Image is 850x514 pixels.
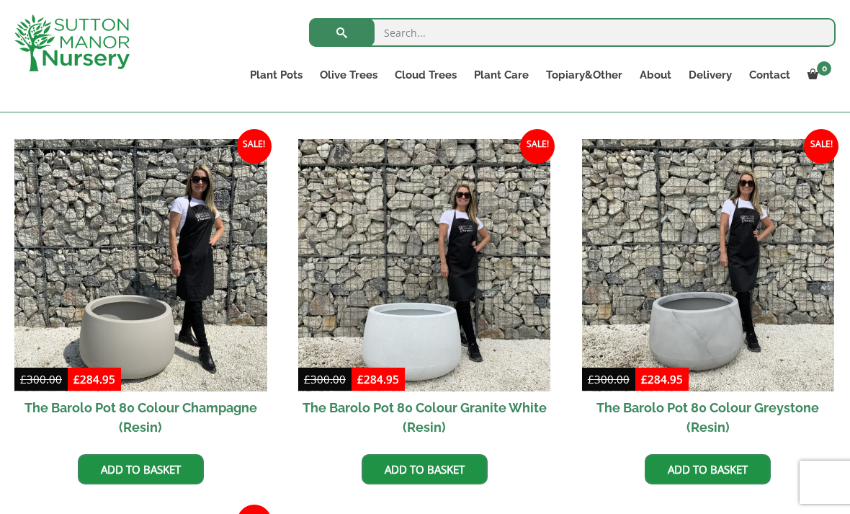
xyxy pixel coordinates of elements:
[582,391,835,443] h2: The Barolo Pot 80 Colour Greystone (Resin)
[465,65,537,85] a: Plant Care
[14,14,130,71] img: logo
[298,139,551,444] a: Sale! The Barolo Pot 80 Colour Granite White (Resin)
[20,372,62,386] bdi: 300.00
[645,454,771,484] a: Add to basket: “The Barolo Pot 80 Colour Greystone (Resin)”
[741,65,799,85] a: Contact
[588,372,594,386] span: £
[680,65,741,85] a: Delivery
[298,139,551,392] img: The Barolo Pot 80 Colour Granite White (Resin)
[237,129,272,164] span: Sale!
[582,139,835,444] a: Sale! The Barolo Pot 80 Colour Greystone (Resin)
[298,391,551,443] h2: The Barolo Pot 80 Colour Granite White (Resin)
[20,372,27,386] span: £
[304,372,310,386] span: £
[304,372,346,386] bdi: 300.00
[386,65,465,85] a: Cloud Trees
[309,18,836,47] input: Search...
[641,372,683,386] bdi: 284.95
[817,61,831,76] span: 0
[804,129,838,164] span: Sale!
[799,65,836,85] a: 0
[631,65,680,85] a: About
[14,391,267,443] h2: The Barolo Pot 80 Colour Champagne (Resin)
[582,139,835,392] img: The Barolo Pot 80 Colour Greystone (Resin)
[357,372,364,386] span: £
[357,372,399,386] bdi: 284.95
[537,65,631,85] a: Topiary&Other
[73,372,80,386] span: £
[311,65,386,85] a: Olive Trees
[520,129,555,164] span: Sale!
[362,454,488,484] a: Add to basket: “The Barolo Pot 80 Colour Granite White (Resin)”
[14,139,267,392] img: The Barolo Pot 80 Colour Champagne (Resin)
[641,372,648,386] span: £
[73,372,115,386] bdi: 284.95
[588,372,630,386] bdi: 300.00
[78,454,204,484] a: Add to basket: “The Barolo Pot 80 Colour Champagne (Resin)”
[241,65,311,85] a: Plant Pots
[14,139,267,444] a: Sale! The Barolo Pot 80 Colour Champagne (Resin)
